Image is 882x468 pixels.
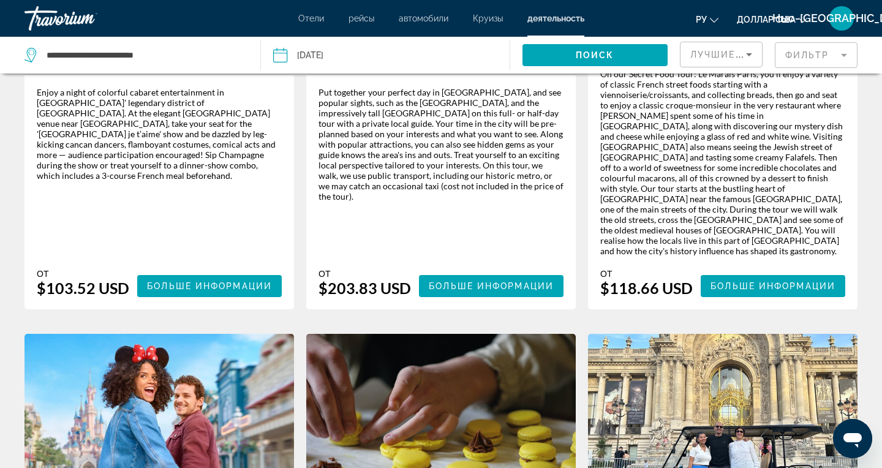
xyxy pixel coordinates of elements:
[527,13,584,23] a: деятельность
[600,279,693,297] div: $118.66 USD
[37,279,129,297] div: $103.52 USD
[696,10,718,28] button: Изменить язык
[826,6,858,31] button: Меню пользователя
[600,69,845,256] div: On our Secret Food Tour: Le Marais Paris, you'll enjoy a variety of classic French street foods s...
[833,419,872,458] iframe: Кнопка запуска окна обмена сообщениями
[690,50,799,59] span: Лучшие продавцы
[273,37,509,74] button: Date: Sep 20, 2025
[137,275,282,297] button: Больше информации
[696,15,707,25] font: ру
[429,281,554,291] span: Больше информации
[147,281,272,291] span: Больше информации
[298,13,324,23] a: Отели
[473,13,503,23] a: Круизы
[399,13,448,23] a: автомобили
[318,279,411,297] div: $203.83 USD
[710,281,835,291] span: Больше информации
[522,44,668,66] button: Поиск
[576,50,614,60] span: Поиск
[37,268,129,279] div: От
[737,15,796,25] font: доллар США
[419,275,563,297] button: Больше информации
[349,13,374,23] a: рейсы
[37,87,282,181] div: Enjoy a night of colorful cabaret entertainment in [GEOGRAPHIC_DATA]' legendary district of [GEOG...
[775,42,858,69] button: Filter
[701,275,845,297] button: Больше информации
[318,87,563,202] div: Put together your perfect day in [GEOGRAPHIC_DATA], and see popular sights, such as the [GEOGRAPH...
[24,2,147,34] a: Травориум
[600,268,693,279] div: От
[690,47,752,62] mat-select: Sort by
[318,268,411,279] div: От
[737,10,807,28] button: Изменить валюту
